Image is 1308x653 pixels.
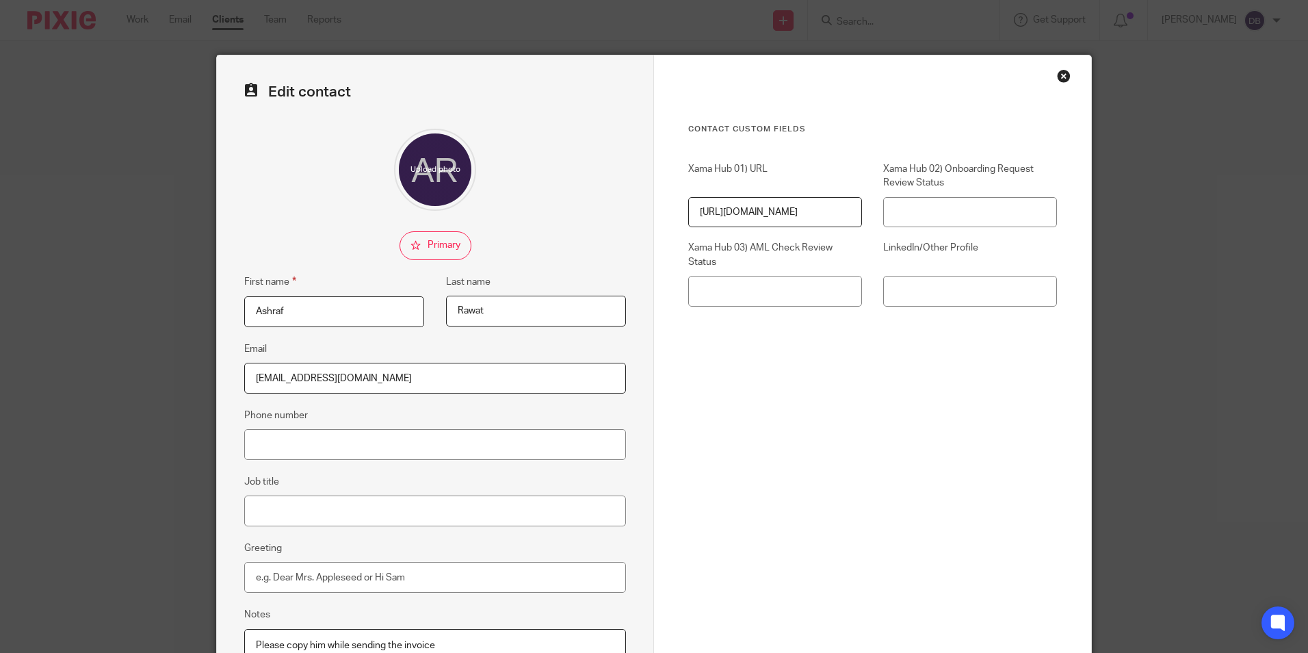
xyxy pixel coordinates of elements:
[688,162,862,190] label: Xama Hub 01) URL
[244,83,626,101] h2: Edit contact
[244,342,267,356] label: Email
[883,162,1057,190] label: Xama Hub 02) Onboarding Request Review Status
[244,475,279,489] label: Job title
[883,241,1057,269] label: LinkedIn/Other Profile
[688,241,862,269] label: Xama Hub 03) AML Check Review Status
[244,562,626,593] input: e.g. Dear Mrs. Appleseed or Hi Sam
[244,409,308,422] label: Phone number
[244,541,282,555] label: Greeting
[688,124,1057,135] h3: Contact Custom fields
[1057,69,1071,83] div: Close this dialog window
[446,275,490,289] label: Last name
[244,274,296,290] label: First name
[244,608,270,622] label: Notes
